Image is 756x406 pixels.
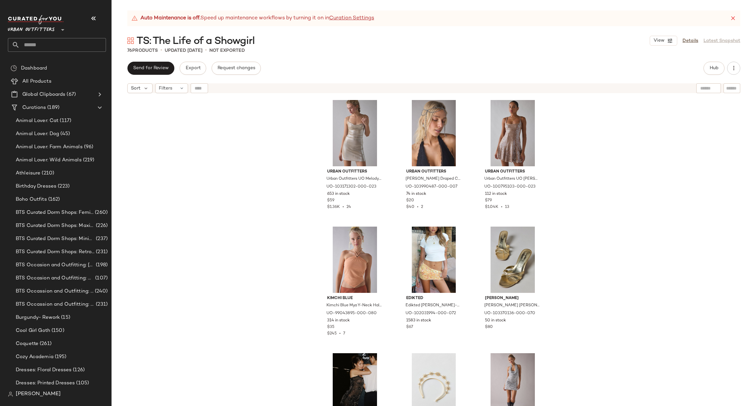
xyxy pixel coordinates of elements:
[59,130,70,138] span: (45)
[485,324,493,330] span: $80
[406,311,456,316] span: UO-102031994-000-072
[16,156,82,164] span: Animal Lover: Wild Animals
[94,248,108,256] span: (231)
[10,65,17,71] img: svg%3e
[406,169,462,175] span: Urban Outfitters
[94,301,108,308] span: (231)
[53,353,67,361] span: (195)
[484,184,535,190] span: UO-100795103-000-023
[480,100,546,166] img: 100795103_023_b
[133,66,169,71] span: Send for Review
[709,66,719,71] span: Hub
[401,227,467,293] img: 102031994_072_m
[406,191,426,197] span: 74 in stock
[65,91,76,98] span: (67)
[485,318,506,324] span: 50 in stock
[414,205,421,209] span: •
[485,295,540,301] span: [PERSON_NAME]
[94,274,108,282] span: (107)
[94,288,108,295] span: (240)
[327,324,334,330] span: $35
[16,183,56,190] span: Birthday Dresses
[205,47,207,54] span: •
[8,15,64,24] img: cfy_white_logo.C9jOOHJF.svg
[212,62,261,75] button: Request changes
[22,104,46,112] span: Curations
[179,62,206,75] button: Export
[346,205,351,209] span: 24
[16,222,94,230] span: BTS Curated Dorm Shops: Maximalist
[485,205,498,209] span: $1.04K
[94,222,108,230] span: (226)
[322,100,388,166] img: 103171302_023_b
[406,303,461,309] span: Edikted [PERSON_NAME]-Rise Sequin Mini Skirt in Yellow, Women's at Urban Outfitters
[327,198,334,204] span: $59
[82,156,94,164] span: (219)
[16,379,75,387] span: Dresses: Printed Dresses
[16,340,38,348] span: Coquette
[131,85,140,92] span: Sort
[21,65,47,72] span: Dashboard
[337,332,343,336] span: •
[16,130,59,138] span: Animal Lover: Dog
[165,47,202,54] p: updated [DATE]
[16,366,72,374] span: Dresses: Floral Dresses
[406,318,431,324] span: 1583 in stock
[127,62,174,75] button: Send for Review
[327,318,350,324] span: 314 in stock
[94,209,108,216] span: (260)
[136,35,255,48] span: TS: The Life of a Showgirl
[322,227,388,293] img: 99043895_080_b
[485,198,492,204] span: $79
[505,205,509,209] span: 13
[16,117,58,125] span: Animal Lover: Cat
[16,301,94,308] span: BTS Occassion and Outfitting: First Day Fits
[16,170,40,177] span: Athleisure
[16,314,60,321] span: Burgundy- Rework
[16,327,50,335] span: Cool Girl Goth
[498,205,505,209] span: •
[340,205,346,209] span: •
[127,47,158,54] div: Products
[343,332,345,336] span: 7
[46,104,59,112] span: (189)
[38,340,52,348] span: (261)
[16,274,94,282] span: BTS Occasion and Outfitting: Homecoming Dresses
[653,38,664,43] span: View
[703,62,724,75] button: Hub
[484,311,535,316] span: UO-103370136-000-070
[484,303,540,309] span: [PERSON_NAME] [PERSON_NAME] Open Toe Heeled Sandal in Gold Leather, Women's at Urban Outfitters
[401,100,467,166] img: 103990487_007_b
[16,288,94,295] span: BTS Occassion and Outfitting: Campus Lounge
[159,85,172,92] span: Filters
[127,37,134,44] img: svg%3e
[217,66,255,71] span: Request changes
[47,196,60,203] span: (162)
[131,14,374,22] div: Speed up maintenance workflows by turning it on in
[16,209,94,216] span: BTS Curated Dorm Shops: Feminine
[16,235,94,243] span: BTS Curated Dorm Shops: Minimalist
[16,248,94,256] span: BTS Curated Dorm Shops: Retro+ Boho
[327,332,337,336] span: $245
[327,191,350,197] span: 653 in stock
[94,261,108,269] span: (198)
[326,311,377,316] span: UO-99043895-000-080
[56,183,70,190] span: (223)
[406,176,461,182] span: [PERSON_NAME] Draped Chain Head Piece in Silver, Women's at Urban Outfitters
[480,227,546,293] img: 103370136_070_b
[185,66,200,71] span: Export
[50,327,64,335] span: (150)
[16,143,83,151] span: Animal Lover: Farm Animals
[485,191,507,197] span: 112 in stock
[421,205,423,209] span: 2
[22,78,52,85] span: All Products
[40,170,54,177] span: (210)
[406,205,414,209] span: $40
[326,176,382,182] span: Urban Outfitters UO Melody Metallic Cowl Neck Strappy Back Mini Dress in Taupe, Women's at Urban ...
[485,169,540,175] span: Urban Outfitters
[209,47,245,54] p: Not Exported
[406,184,457,190] span: UO-103990487-000-007
[16,390,61,398] span: [PERSON_NAME]
[72,366,85,374] span: (126)
[326,303,382,309] span: Kimchi Blue Mya Y-Neck Halter Crop Top in Orange, Women's at Urban Outfitters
